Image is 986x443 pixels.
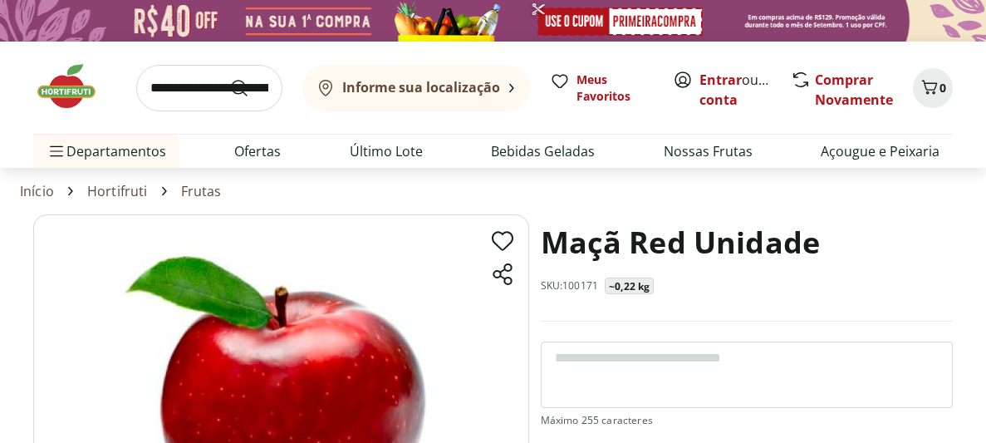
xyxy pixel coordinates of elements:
p: SKU: 100171 [541,279,599,293]
a: Frutas [181,184,222,199]
button: Carrinho [913,68,953,108]
a: Último Lote [350,141,423,161]
button: Menu [47,131,66,171]
span: Meus Favoritos [576,71,653,105]
a: Nossas Frutas [664,141,753,161]
a: Meus Favoritos [550,71,653,105]
img: Hortifruti [33,62,116,111]
button: Submit Search [229,78,269,98]
a: Entrar [699,71,742,89]
a: Açougue e Peixaria [821,141,939,161]
b: Informe sua localização [342,78,500,96]
span: ou [699,70,773,110]
a: Início [20,184,54,199]
p: ~0,22 kg [609,280,650,293]
a: Comprar Novamente [815,71,893,109]
a: Ofertas [234,141,281,161]
a: Criar conta [699,71,791,109]
input: search [136,65,282,111]
span: Departamentos [47,131,166,171]
span: 0 [939,80,946,96]
a: Bebidas Geladas [491,141,595,161]
a: Hortifruti [87,184,148,199]
h1: Maçã Red Unidade [541,214,821,271]
button: Informe sua localização [302,65,530,111]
